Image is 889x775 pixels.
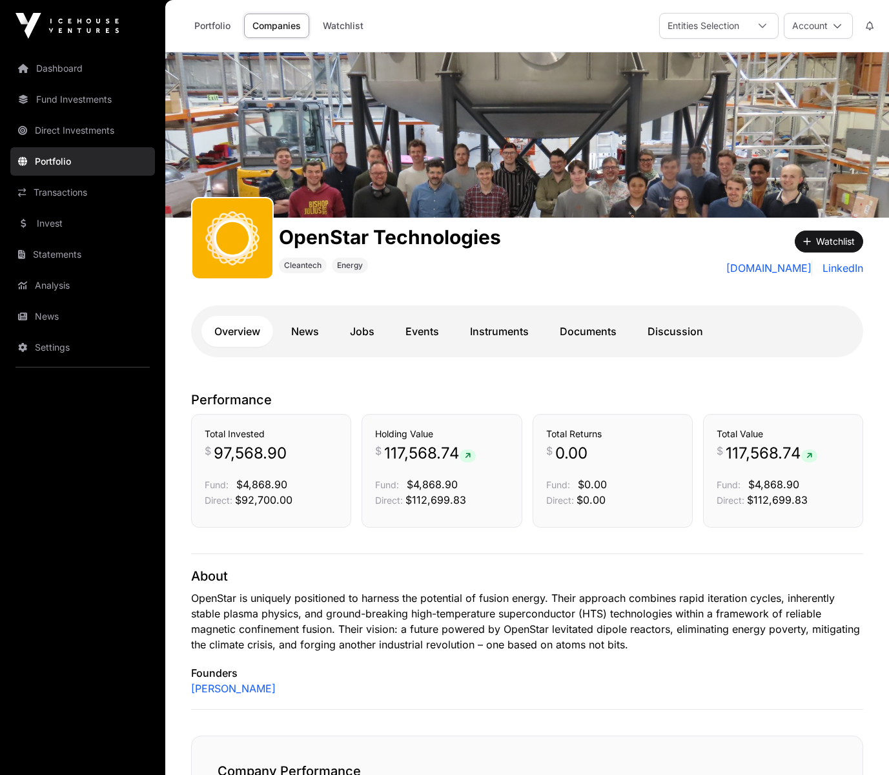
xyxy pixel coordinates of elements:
[784,13,853,39] button: Account
[10,85,155,114] a: Fund Investments
[191,391,863,409] p: Performance
[205,479,229,490] span: Fund:
[578,478,607,491] span: $0.00
[717,495,744,506] span: Direct:
[191,665,863,681] p: Founders
[384,443,476,464] span: 117,568.74
[407,478,458,491] span: $4,868.90
[547,316,629,347] a: Documents
[457,316,542,347] a: Instruments
[201,316,853,347] nav: Tabs
[817,260,863,276] a: LinkedIn
[236,478,287,491] span: $4,868.90
[198,203,267,273] img: OpenStar.svg
[205,428,338,440] h3: Total Invested
[405,493,466,506] span: $112,699.83
[191,590,863,652] p: OpenStar is uniquely positioned to harness the potential of fusion energy. Their approach combine...
[375,428,508,440] h3: Holding Value
[205,495,232,506] span: Direct:
[546,443,553,459] span: $
[546,479,570,490] span: Fund:
[10,178,155,207] a: Transactions
[165,52,889,218] img: OpenStar Technologies
[795,231,863,253] button: Watchlist
[717,479,741,490] span: Fund:
[635,316,716,347] a: Discussion
[186,14,239,38] a: Portfolio
[375,479,399,490] span: Fund:
[10,209,155,238] a: Invest
[314,14,372,38] a: Watchlist
[748,478,799,491] span: $4,868.90
[717,428,850,440] h3: Total Value
[660,14,747,38] div: Entities Selection
[205,443,211,459] span: $
[191,567,863,585] p: About
[824,713,889,775] iframe: Chat Widget
[278,316,332,347] a: News
[546,495,574,506] span: Direct:
[393,316,452,347] a: Events
[279,225,501,249] h1: OpenStar Technologies
[10,116,155,145] a: Direct Investments
[546,428,679,440] h3: Total Returns
[717,443,723,459] span: $
[214,443,287,464] span: 97,568.90
[244,14,309,38] a: Companies
[726,443,817,464] span: 117,568.74
[375,495,403,506] span: Direct:
[191,681,276,696] a: [PERSON_NAME]
[15,13,119,39] img: Icehouse Ventures Logo
[235,493,292,506] span: $92,700.00
[726,260,812,276] a: [DOMAIN_NAME]
[747,493,808,506] span: $112,699.83
[10,240,155,269] a: Statements
[10,147,155,176] a: Portfolio
[10,333,155,362] a: Settings
[337,316,387,347] a: Jobs
[10,302,155,331] a: News
[284,260,322,271] span: Cleantech
[375,443,382,459] span: $
[577,493,606,506] span: $0.00
[10,271,155,300] a: Analysis
[555,443,588,464] span: 0.00
[10,54,155,83] a: Dashboard
[337,260,363,271] span: Energy
[201,316,273,347] a: Overview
